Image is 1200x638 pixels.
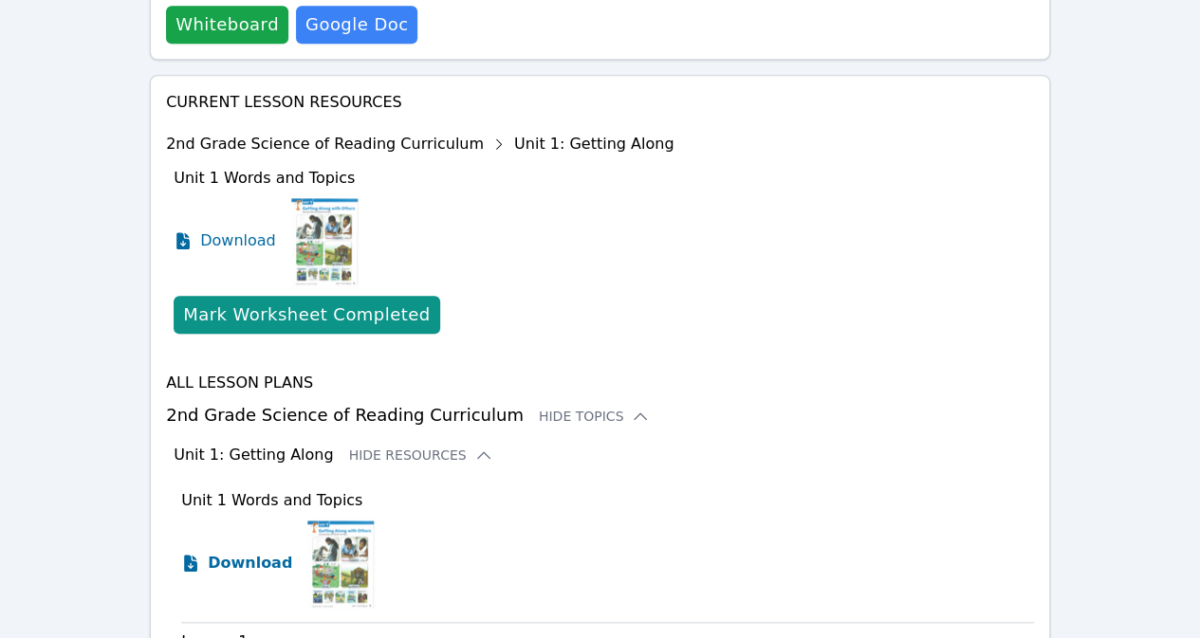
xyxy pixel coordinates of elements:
span: Download [208,552,292,574]
a: Download [181,516,292,611]
img: Unit 1 Words and Topics [291,193,359,288]
button: Mark Worksheet Completed [174,296,439,334]
span: Download [200,229,276,252]
h4: Current Lesson Resources [166,91,1034,114]
button: Hide Topics [539,407,651,426]
h3: Unit 1: Getting Along [174,444,333,466]
a: Google Doc [296,6,417,44]
span: Unit 1 Words and Topics [181,491,362,509]
h4: All Lesson Plans [166,372,1034,394]
img: Unit 1 Words and Topics [307,516,375,611]
div: 2nd Grade Science of Reading Curriculum Unit 1: Getting Along [166,129,674,159]
h3: 2nd Grade Science of Reading Curriculum [166,402,1034,428]
span: Unit 1 Words and Topics [174,169,355,187]
button: Hide Resources [349,446,493,465]
button: Whiteboard [166,6,288,44]
a: Download [174,193,276,288]
div: Mark Worksheet Completed [183,301,430,328]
